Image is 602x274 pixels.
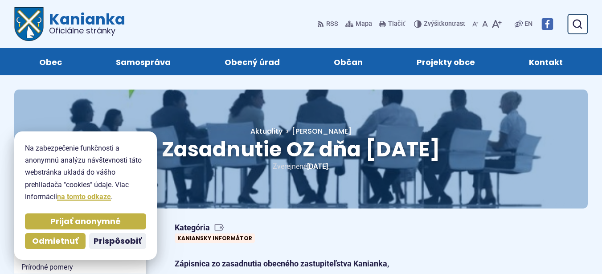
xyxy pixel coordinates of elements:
[43,160,559,172] p: Zverejnené .
[14,261,146,274] a: Prírodné pomery
[25,142,146,203] p: Na zabezpečenie funkčnosti a anonymnú analýzu návštevnosti táto webstránka ukladá do vášho prehli...
[116,48,171,75] span: Samospráva
[175,223,258,233] span: Kategória
[207,48,298,75] a: Obecný úrad
[57,192,111,201] a: na tomto odkaze
[94,236,142,246] span: Prispôsobiť
[39,48,62,75] span: Obec
[283,126,352,136] a: [PERSON_NAME]
[21,48,80,75] a: Obec
[292,126,352,136] span: [PERSON_NAME]
[32,236,78,246] span: Odmietnuť
[25,213,146,229] button: Prijať anonymné
[21,261,139,274] span: Prírodné pomery
[377,15,407,33] button: Tlačiť
[14,7,44,41] img: Prejsť na domovskú stránku
[98,48,189,75] a: Samospráva
[334,48,363,75] span: Občan
[316,48,381,75] a: Občan
[356,19,372,29] span: Mapa
[414,15,467,33] button: Zvýšiťkontrast
[398,48,493,75] a: Projekty obce
[480,15,490,33] button: Nastaviť pôvodnú veľkosť písma
[344,15,374,33] a: Mapa
[524,19,532,29] span: EN
[25,233,86,249] button: Odmietnuť
[471,15,480,33] button: Zmenšiť veľkosť písma
[307,162,328,171] span: [DATE]
[50,217,121,227] span: Prijať anonymné
[250,126,283,136] a: Aktuality
[388,20,405,28] span: Tlačiť
[490,15,504,33] button: Zväčšiť veľkosť písma
[49,27,125,35] span: Oficiálne stránky
[317,15,340,33] a: RSS
[162,135,440,164] span: Zasadnutie OZ dňa [DATE]
[89,233,146,249] button: Prispôsobiť
[175,259,389,268] strong: Zápisnica zo zasadnutia obecného zastupiteľstva Kanianka,
[529,48,563,75] span: Kontakt
[326,19,338,29] span: RSS
[417,48,475,75] span: Projekty obce
[523,19,534,29] a: EN
[14,7,125,41] a: Logo Kanianka, prejsť na domovskú stránku.
[424,20,465,28] span: kontrast
[44,12,125,35] span: Kanianka
[424,20,441,28] span: Zvýšiť
[541,18,553,30] img: Prejsť na Facebook stránku
[225,48,280,75] span: Obecný úrad
[175,233,255,243] a: Kaniansky informátor
[511,48,581,75] a: Kontakt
